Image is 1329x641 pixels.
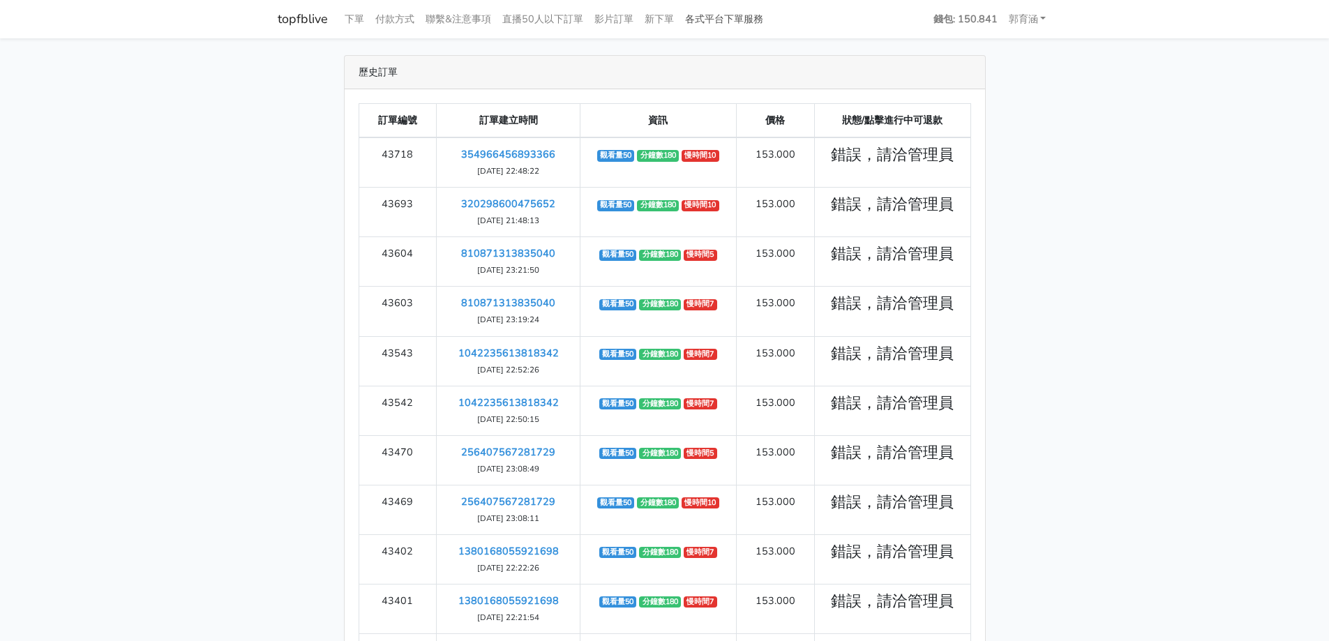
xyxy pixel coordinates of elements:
td: 43693 [359,188,437,237]
th: 資訊 [580,104,736,138]
h4: 錯誤，請洽管理員 [823,196,962,214]
span: 慢時間7 [684,299,717,310]
td: 153.000 [736,336,814,386]
td: 43542 [359,386,437,435]
h4: 錯誤，請洽管理員 [823,146,962,165]
span: 分鐘數180 [637,150,679,161]
a: 354966456893366 [461,147,555,161]
span: 分鐘數180 [639,299,681,310]
td: 153.000 [736,188,814,237]
td: 153.000 [736,435,814,485]
h4: 錯誤，請洽管理員 [823,345,962,363]
a: 郭育涵 [1003,6,1052,33]
small: [DATE] 22:52:26 [477,364,539,375]
th: 訂單建立時間 [437,104,580,138]
span: 慢時間7 [684,398,717,409]
small: [DATE] 22:21:54 [477,612,539,623]
a: 付款方式 [370,6,420,33]
a: 256407567281729 [461,445,555,459]
span: 觀看量50 [597,497,635,508]
td: 43402 [359,534,437,584]
span: 分鐘數180 [637,497,679,508]
h4: 錯誤，請洽管理員 [823,543,962,561]
span: 慢時間10 [682,200,719,211]
a: 直播50人以下訂單 [497,6,589,33]
td: 43603 [359,287,437,336]
a: 錢包: 150.841 [928,6,1003,33]
td: 43718 [359,137,437,188]
h4: 錯誤，請洽管理員 [823,395,962,413]
td: 43604 [359,237,437,287]
h4: 錯誤，請洽管理員 [823,593,962,611]
small: [DATE] 22:50:15 [477,414,539,425]
div: 歷史訂單 [345,56,985,89]
span: 觀看量50 [599,299,637,310]
span: 觀看量50 [599,349,637,360]
span: 慢時間10 [682,150,719,161]
span: 慢時間7 [684,349,717,360]
span: 分鐘數180 [639,349,681,360]
a: 810871313835040 [461,296,555,310]
span: 觀看量50 [597,200,635,211]
td: 153.000 [736,237,814,287]
th: 價格 [736,104,814,138]
a: 影片訂單 [589,6,639,33]
span: 慢時間7 [684,547,717,558]
strong: 錢包: 150.841 [933,12,998,26]
th: 訂單編號 [359,104,437,138]
td: 153.000 [736,485,814,534]
span: 慢時間5 [684,250,717,261]
td: 43469 [359,485,437,534]
small: [DATE] 23:08:49 [477,463,539,474]
a: 1042235613818342 [458,346,559,360]
a: 1042235613818342 [458,395,559,409]
td: 153.000 [736,137,814,188]
h4: 錯誤，請洽管理員 [823,246,962,264]
span: 分鐘數180 [637,200,679,211]
td: 43401 [359,584,437,633]
a: 320298600475652 [461,197,555,211]
small: [DATE] 21:48:13 [477,215,539,226]
th: 狀態/點擊進行中可退款 [814,104,970,138]
span: 慢時間10 [682,497,719,508]
span: 觀看量50 [599,250,637,261]
small: [DATE] 23:19:24 [477,314,539,325]
a: 各式平台下單服務 [679,6,769,33]
span: 觀看量50 [599,596,637,608]
span: 觀看量50 [599,547,637,558]
span: 分鐘數180 [639,596,681,608]
a: 810871313835040 [461,246,555,260]
td: 153.000 [736,534,814,584]
span: 觀看量50 [599,448,637,459]
small: [DATE] 23:21:50 [477,264,539,276]
small: [DATE] 22:48:22 [477,165,539,176]
a: 新下單 [639,6,679,33]
td: 153.000 [736,287,814,336]
h4: 錯誤，請洽管理員 [823,295,962,313]
span: 觀看量50 [599,398,637,409]
a: topfblive [278,6,328,33]
small: [DATE] 23:08:11 [477,513,539,524]
span: 分鐘數180 [639,448,681,459]
td: 153.000 [736,386,814,435]
td: 153.000 [736,584,814,633]
span: 觀看量50 [597,150,635,161]
span: 分鐘數180 [639,250,681,261]
a: 1380168055921698 [458,544,559,558]
span: 慢時間7 [684,596,717,608]
h4: 錯誤，請洽管理員 [823,494,962,512]
span: 分鐘數180 [639,398,681,409]
h4: 錯誤，請洽管理員 [823,444,962,462]
td: 43543 [359,336,437,386]
a: 下單 [339,6,370,33]
span: 分鐘數180 [639,547,681,558]
td: 43470 [359,435,437,485]
span: 慢時間5 [684,448,717,459]
small: [DATE] 22:22:26 [477,562,539,573]
a: 聯繫&注意事項 [420,6,497,33]
a: 256407567281729 [461,495,555,508]
a: 1380168055921698 [458,594,559,608]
